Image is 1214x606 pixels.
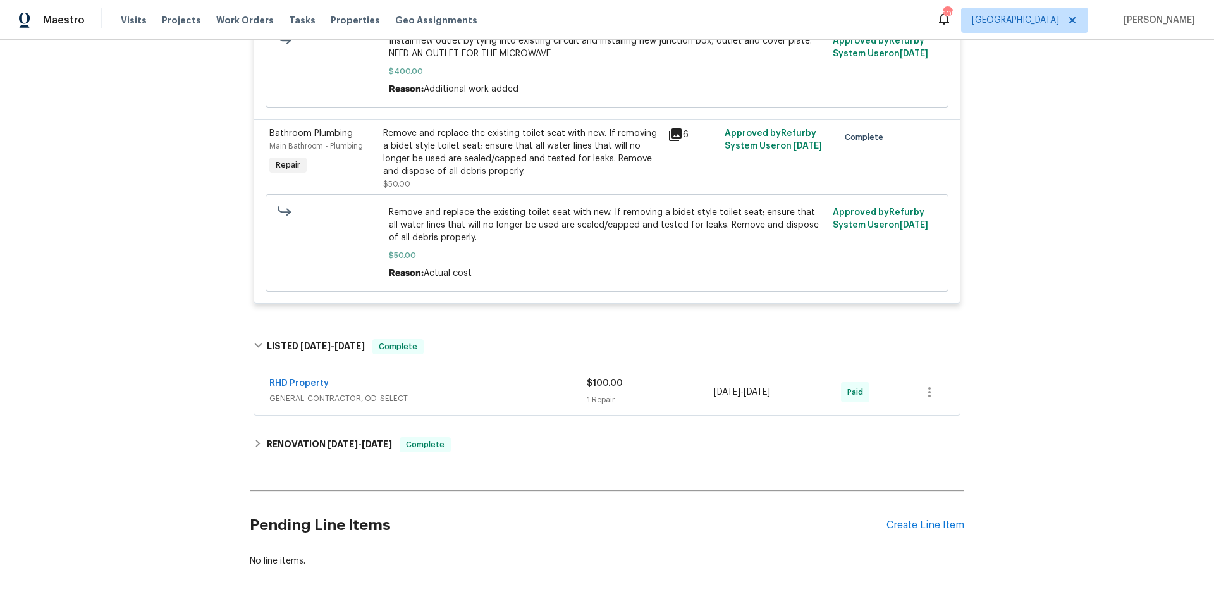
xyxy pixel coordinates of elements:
h2: Pending Line Items [250,496,886,555]
div: 6 [668,127,717,142]
div: LISTED [DATE]-[DATE]Complete [250,326,964,367]
span: Complete [374,340,422,353]
span: [PERSON_NAME] [1119,14,1195,27]
span: Geo Assignments [395,14,477,27]
span: Projects [162,14,201,27]
span: Complete [401,438,450,451]
span: Remove and replace the existing toilet seat with new. If removing a bidet style toilet seat; ensu... [389,206,826,244]
span: Repair [271,159,305,171]
span: [DATE] [794,142,822,151]
span: - [300,342,365,350]
span: Approved by Refurby System User on [833,208,928,230]
div: No line items. [250,555,964,567]
span: [DATE] [714,388,740,397]
span: Bathroom Plumbing [269,129,353,138]
span: Maestro [43,14,85,27]
span: Work Orders [216,14,274,27]
div: RENOVATION [DATE]-[DATE]Complete [250,430,964,460]
span: $100.00 [587,379,623,388]
span: [DATE] [900,49,928,58]
span: Paid [847,386,868,399]
span: Install new outlet by tying into existing circuit and installing new junction box, outlet and cov... [389,35,826,60]
span: Actual cost [424,269,472,278]
span: Main Bathroom - Plumbing [269,142,363,150]
span: Additional work added [424,85,518,94]
a: RHD Property [269,379,329,388]
span: Reason: [389,85,424,94]
span: [DATE] [328,440,358,448]
span: - [328,440,392,448]
span: Complete [845,131,888,144]
span: Properties [331,14,380,27]
span: Visits [121,14,147,27]
span: - [714,386,770,399]
span: [DATE] [362,440,392,448]
h6: LISTED [267,339,365,354]
span: Approved by Refurby System User on [725,129,822,151]
div: 1 Repair [587,393,714,406]
div: Create Line Item [886,519,964,531]
span: $50.00 [389,249,826,262]
span: [DATE] [300,342,331,350]
span: Reason: [389,269,424,278]
span: Tasks [289,16,316,25]
span: [DATE] [900,221,928,230]
span: [DATE] [334,342,365,350]
div: Remove and replace the existing toilet seat with new. If removing a bidet style toilet seat; ensu... [383,127,660,178]
span: GENERAL_CONTRACTOR, OD_SELECT [269,392,587,405]
span: $400.00 [389,65,826,78]
span: [GEOGRAPHIC_DATA] [972,14,1059,27]
span: [DATE] [744,388,770,397]
span: $50.00 [383,180,410,188]
h6: RENOVATION [267,437,392,452]
div: 105 [943,8,952,20]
